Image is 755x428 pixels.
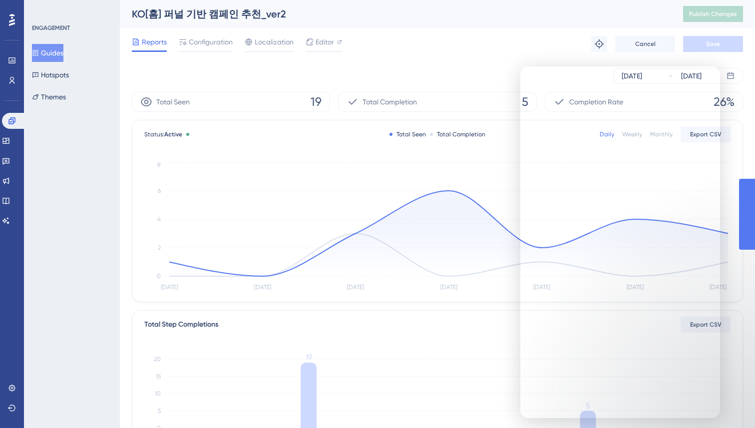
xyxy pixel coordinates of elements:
span: 26% [714,94,735,110]
button: Hotspots [32,66,69,84]
tspan: 20 [154,356,161,363]
span: Save [706,40,720,48]
tspan: [DATE] [161,284,178,291]
tspan: [DATE] [710,284,727,291]
tspan: 0 [157,273,161,280]
iframe: UserGuiding AI Assistant Launcher [713,389,743,419]
div: KO[홈] 퍼널 기반 캠페인 추천_ver2 [132,7,658,21]
span: Reports [142,36,167,48]
span: Publish Changes [689,10,737,18]
tspan: [DATE] [440,284,457,291]
div: ENGAGEMENT [32,24,70,32]
button: Publish Changes [683,6,743,22]
tspan: 5 [158,408,161,415]
span: Configuration [189,36,233,48]
button: Cancel [615,36,675,52]
span: Total Completion [363,96,417,108]
div: Total Step Completions [144,319,218,331]
button: Save [683,36,743,52]
span: Editor [316,36,334,48]
span: 19 [311,94,322,110]
span: Status: [144,130,182,138]
tspan: 4 [157,216,161,223]
tspan: 8 [157,161,161,168]
tspan: [DATE] [347,284,364,291]
iframe: Intercom live chat [520,66,720,418]
span: Active [164,131,182,138]
div: Total Seen [389,130,426,138]
span: Localization [255,36,294,48]
button: Guides [32,44,63,62]
tspan: 10 [155,390,161,397]
tspan: 2 [158,244,161,251]
tspan: 15 [156,373,161,380]
tspan: 19 [306,353,312,362]
tspan: 6 [158,187,161,194]
button: Themes [32,88,66,106]
div: Total Completion [430,130,485,138]
span: Total Seen [156,96,190,108]
span: Cancel [635,40,656,48]
tspan: [DATE] [254,284,271,291]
